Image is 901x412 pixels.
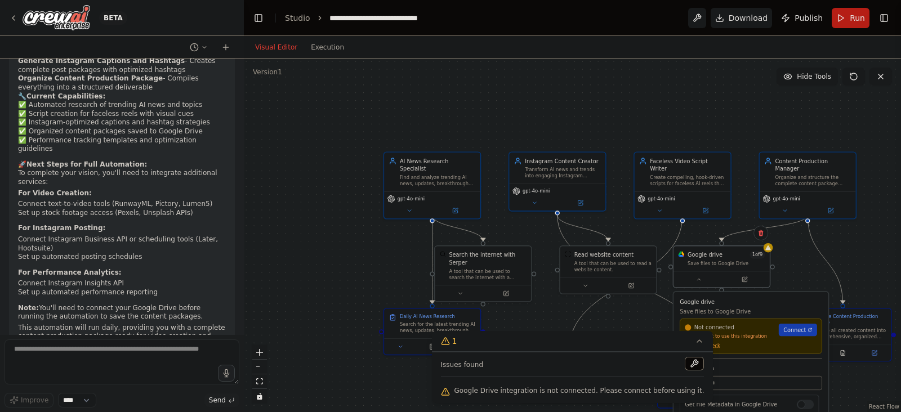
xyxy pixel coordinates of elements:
span: Google Drive integration is not connected. Please connect before using it. [454,386,704,395]
button: Send [204,393,239,407]
button: Open in side panel [861,348,888,358]
p: Get File Metadata in Google Drive [685,401,790,409]
a: Connect [779,324,817,336]
div: Search the internet with Serper [449,251,526,267]
span: Not connected [694,324,734,332]
div: AI News Research Specialist [400,157,476,173]
h2: 🚀 [18,160,226,169]
button: No output available [416,342,449,352]
button: Open in side panel [433,206,477,216]
button: Visual Editor [248,41,304,54]
button: Open in side panel [722,275,766,284]
span: Download [729,12,768,24]
button: Hide Tools [777,68,838,86]
strong: For Video Creation: [18,189,92,197]
div: ScrapeWebsiteToolRead website contentA tool that can be used to read a website content. [559,245,657,294]
div: Organize and structure the complete content package including scripts, captions, hashtags, and po... [775,174,851,187]
div: Search for the latest trending AI news, updates, breakthrough research, and prompt engineering te... [400,321,476,334]
button: Open in side panel [809,206,853,216]
div: Faceless Video Script Writer [650,157,726,173]
p: Connect to use this integration [685,333,774,339]
button: Start a new chat [217,41,235,54]
span: gpt-4o-mini [773,196,800,202]
div: Google drive [688,251,722,259]
div: Instagram Content CreatorTransform AI news and trends into engaging Instagram content including f... [509,151,606,211]
img: ScrapeWebsiteTool [565,251,571,257]
span: Recheck [701,342,720,348]
span: Issues found [441,360,484,369]
div: A tool that can be used to read a website content. [574,260,652,272]
div: Daily AI News ResearchSearch for the latest trending AI news, updates, breakthrough research, and... [383,308,481,355]
li: ✅ Instagram-optimized captions and hashtag strategies [18,118,226,127]
h2: 🔧 [18,92,226,101]
g: Edge from 2aa1e38d-fe15-4ebf-8c7b-0285203dfd61 to 87b7eb08-3887-40db-8899-b8b370c7f31a [804,215,846,303]
img: Google Drive [678,251,684,257]
strong: Generate Instagram Captions and Hashtags [18,57,185,65]
button: Show right sidebar [876,10,892,26]
button: fit view [252,374,267,389]
div: AI News Research SpecialistFind and analyze trending AI news, updates, breakthrough research, and... [383,151,481,219]
button: toggle interactivity [252,389,267,404]
div: React Flow controls [252,345,267,404]
button: Execution [304,41,351,54]
div: Compile all created content into a comprehensive, organized production package. Create a master c... [810,328,886,340]
strong: Note: [18,304,39,312]
span: Number of enabled actions [750,251,765,259]
button: Improve [5,393,53,407]
span: Send [209,396,226,405]
g: Edge from 2aa1e38d-fe15-4ebf-8c7b-0285203dfd61 to 17823cb5-3f18-4f94-96f1-ebb96069e5b8 [717,215,811,241]
button: Open in side panel [484,289,528,298]
li: Connect text-to-video tools (RunwayML, Pictory, Lumen5) [18,200,226,209]
li: Connect Instagram Insights API [18,279,226,288]
div: Transform AI news and trends into engaging Instagram content including faceless reel scripts, com... [525,167,601,179]
button: Delete node [753,226,768,240]
a: Studio [285,14,310,23]
li: - Compiles everything into a structured deliverable [18,74,226,92]
p: This automation will run daily, providing you with a complete content production package ready fo... [18,324,226,359]
div: Generate Instagram Captions and HashtagsFor each video script created, develop comprehensive Inst... [657,355,755,408]
a: React Flow attribution [869,404,899,410]
div: SerperDevToolSearch the internet with SerperA tool that can be used to search the internet with a... [434,245,532,302]
div: Save files to Google Drive [688,260,765,266]
p: You'll need to connect your Google Drive before running the automation to save the content packages. [18,304,226,321]
li: Set up stock footage access (Pexels, Unsplash APIs) [18,209,226,218]
div: BETA [99,11,127,25]
div: Faceless Video Script WriterCreate compelling, hook-driven scripts for faceless AI reels that cap... [634,151,731,219]
div: Instagram Content Creator [525,157,601,165]
span: Connect [783,326,806,334]
nav: breadcrumb [285,12,450,24]
button: Hide left sidebar [251,10,266,26]
span: 1 [452,335,457,347]
strong: Current Capabilities: [26,92,105,100]
g: Edge from d7cdbdc1-c97b-46fc-96bd-57265f87ef4b to 1c993c33-c22a-4cba-8f6b-4a94b41d697e [429,215,487,241]
li: Set up automated performance reporting [18,288,226,297]
div: Google DriveGoogle drive1of9Save files to Google DriveGoogle driveSave files to Google DriveNot c... [673,245,771,288]
g: Edge from c8fb1992-6142-4526-91ef-1d4665b923c0 to ff02fefb-755a-41fc-9a29-4ede503eb66d [554,215,710,350]
g: Edge from c8fb1992-6142-4526-91ef-1d4665b923c0 to ab944bd2-a7eb-4ffd-9cb6-0d1b260e56c3 [554,215,612,241]
div: Version 1 [253,68,282,77]
div: Content Production Manager [775,157,851,173]
span: Run [850,12,865,24]
li: ✅ Automated research of trending AI news and topics [18,101,226,110]
span: gpt-4o-mini [648,196,675,202]
button: Open in side panel [558,198,602,208]
span: gpt-4o-mini [398,196,425,202]
button: 1 [432,331,713,352]
h3: Google drive [680,298,822,306]
button: Switch to previous chat [185,41,212,54]
button: No output available [826,348,859,358]
button: Open in side panel [683,206,727,216]
img: Logo [23,5,90,30]
button: Download [711,8,773,28]
li: ✅ Script creation for faceless reels with visual cues [18,110,226,119]
span: Publish [795,12,823,24]
span: Hide Tools [797,72,831,81]
strong: For Instagram Posting: [18,224,105,232]
li: Set up automated posting schedules [18,253,226,262]
div: Find and analyze trending AI news, updates, breakthrough research, and emerging prompt engineerin... [400,174,476,187]
span: Improve [21,396,48,405]
strong: Next Steps for Full Automation: [26,160,147,168]
button: Click to speak your automation idea [218,365,235,382]
div: Organize Content Production PackageCompile all created content into a comprehensive, organized pr... [794,308,892,361]
label: Available Tools [680,365,822,371]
